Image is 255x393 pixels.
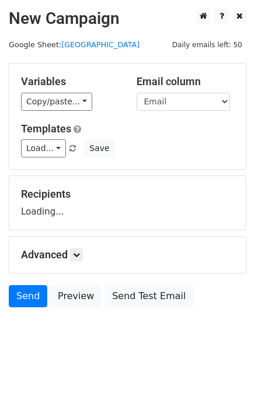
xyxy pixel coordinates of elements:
a: Preview [50,285,102,307]
h5: Email column [137,75,235,88]
span: Daily emails left: 50 [168,38,246,51]
a: Copy/paste... [21,93,92,111]
button: Save [84,139,114,157]
a: Templates [21,122,71,135]
a: [GEOGRAPHIC_DATA] [61,40,139,49]
a: Load... [21,139,66,157]
h5: Advanced [21,248,234,261]
h5: Recipients [21,188,234,201]
small: Google Sheet: [9,40,139,49]
div: Loading... [21,188,234,218]
h5: Variables [21,75,119,88]
a: Send Test Email [104,285,193,307]
a: Daily emails left: 50 [168,40,246,49]
h2: New Campaign [9,9,246,29]
a: Send [9,285,47,307]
